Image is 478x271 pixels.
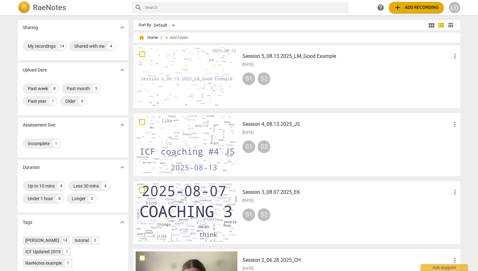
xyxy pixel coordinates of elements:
div: 4 [57,182,65,190]
p: Sharing [23,24,38,31]
span: search [135,4,142,11]
div: RaeNotes example [25,260,62,266]
span: [DATE] [242,198,254,203]
span: expand_more [119,219,126,226]
h3: Session 5_08.13.2025_LM_Good Example [242,52,451,60]
span: view_list [437,22,445,29]
div: Sort By [138,23,151,28]
span: [DATE] [242,62,254,67]
button: Upload [389,2,444,13]
button: Show more [118,218,127,227]
span: more_vert [451,120,459,128]
div: Longer [72,195,86,202]
div: 4 [78,97,86,105]
div: My recordings [28,43,56,49]
div: 4 [107,42,115,50]
a: Help [375,2,386,13]
button: Show more [118,65,127,75]
div: Default [154,20,177,30]
span: more_vert [451,52,459,60]
span: expand_more [119,66,126,74]
button: Show more [118,120,127,130]
h3: Session 2_06.28.2025_CH [242,256,451,264]
div: S2 [258,208,270,221]
button: Show more [118,23,127,32]
div: Past year [28,98,46,104]
button: LD [449,2,460,13]
span: [DATE] [242,130,254,135]
div: S1 [242,72,255,85]
span: expand_more [119,24,126,31]
div: Older [65,98,76,104]
span: add [394,4,401,11]
p: Upload Date [23,67,47,73]
div: 14 [58,42,66,50]
span: expand_more [119,163,126,171]
input: Search [145,3,346,13]
span: home [138,34,145,41]
div: 1 [64,260,71,267]
div: 14 [62,237,69,244]
div: Up to 10 mins [28,183,55,189]
span: Add folder [170,35,188,40]
div: 1 [49,97,57,105]
img: Logo [18,1,30,14]
h3: Session 3_08.07.2025_EK [242,188,451,196]
button: List view [436,21,446,30]
div: 2 [88,195,96,202]
span: more_vert [451,256,459,264]
span: Add recording [394,4,439,11]
div: Past week [28,85,48,92]
span: Home [138,34,158,41]
div: [PERSON_NAME] [25,237,59,243]
div: 1 [52,140,60,147]
h3: Session 4_08.13.2025_JS [242,120,451,128]
button: Tile view [427,21,436,30]
a: LogoRaeNotes [18,1,127,14]
div: 5 [92,85,100,92]
div: Less 30 mins [73,183,99,189]
span: / [161,35,162,40]
button: Show more [118,163,127,172]
div: 4 [101,182,109,190]
p: Duration [23,164,40,171]
span: more_vert [451,188,459,196]
span: table_chart [448,22,454,28]
span: help [377,4,384,11]
div: Past month [67,85,90,92]
div: S2 [258,72,270,85]
div: Shared with me [74,43,105,49]
div: Ask support [420,264,468,271]
a: Session 4_08.13.2025_JS[DATE]S1S2 [136,115,458,174]
div: 1 [63,248,70,255]
div: S2 [258,140,270,153]
a: Session 3_08.07.2025_EK[DATE]S1S2 [136,183,458,242]
div: Under 1 hour [28,195,53,202]
span: add [163,34,170,41]
span: view_module [428,22,435,29]
p: Assessment Due [23,122,55,128]
div: 2 [91,237,98,244]
h2: RaeNotes [33,3,66,12]
div: 8 [51,85,58,92]
a: Session 5_08.13.2025_LM_Good Example[DATE]S1S2 [136,47,458,106]
button: Table view [446,21,455,30]
span: expand_more [119,121,126,129]
div: S1 [242,208,255,221]
div: ICF Updated 2019 [25,249,61,255]
div: 8 [56,195,63,202]
div: Incomplete [28,140,50,147]
div: S1 [242,140,255,153]
div: tutorial [75,237,89,243]
p: Tags [23,219,32,226]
